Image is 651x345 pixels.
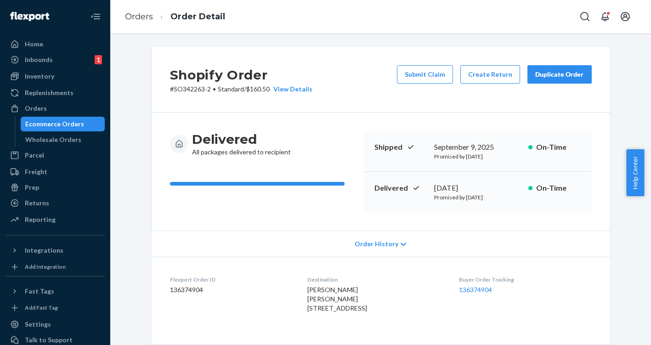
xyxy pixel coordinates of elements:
[25,119,84,129] div: Ecommerce Orders
[6,243,105,258] button: Integrations
[576,7,594,26] button: Open Search Box
[270,85,312,94] button: View Details
[25,198,49,208] div: Returns
[6,52,105,67] a: Inbounds1
[6,164,105,179] a: Freight
[355,239,398,249] span: Order History
[86,7,105,26] button: Close Navigation
[25,215,56,224] div: Reporting
[25,246,63,255] div: Integrations
[374,183,427,193] p: Delivered
[25,72,54,81] div: Inventory
[6,85,105,100] a: Replenishments
[170,65,312,85] h2: Shopify Order
[170,11,225,22] a: Order Detail
[596,7,614,26] button: Open notifications
[616,7,634,26] button: Open account menu
[536,142,581,153] p: On-Time
[6,317,105,332] a: Settings
[460,65,520,84] button: Create Return
[10,12,49,21] img: Flexport logo
[21,117,105,131] a: Ecommerce Orders
[536,183,581,193] p: On-Time
[213,85,216,93] span: •
[25,40,43,49] div: Home
[6,302,105,313] a: Add Fast Tag
[25,320,51,329] div: Settings
[307,276,444,283] dt: Destination
[192,131,291,157] div: All packages delivered to recipient
[218,85,244,93] span: Standard
[25,183,39,192] div: Prep
[535,70,584,79] div: Duplicate Order
[25,335,73,345] div: Talk to Support
[25,55,53,64] div: Inbounds
[6,284,105,299] button: Fast Tags
[25,135,81,144] div: Wholesale Orders
[397,65,453,84] button: Submit Claim
[459,286,492,294] a: 136374904
[25,167,47,176] div: Freight
[25,151,44,160] div: Parcel
[6,148,105,163] a: Parcel
[434,153,521,160] p: Promised by [DATE]
[25,304,58,311] div: Add Fast Tag
[434,183,521,193] div: [DATE]
[6,212,105,227] a: Reporting
[125,11,153,22] a: Orders
[434,193,521,201] p: Promised by [DATE]
[307,286,367,312] span: [PERSON_NAME] [PERSON_NAME] [STREET_ADDRESS]
[170,276,293,283] dt: Flexport Order ID
[6,180,105,195] a: Prep
[6,196,105,210] a: Returns
[6,261,105,272] a: Add Integration
[374,142,427,153] p: Shipped
[192,131,291,147] h3: Delivered
[434,142,521,153] div: September 9, 2025
[6,37,105,51] a: Home
[95,55,102,64] div: 1
[626,149,644,196] button: Help Center
[118,3,232,30] ol: breadcrumbs
[25,88,74,97] div: Replenishments
[6,69,105,84] a: Inventory
[170,285,293,294] dd: 136374904
[25,263,66,271] div: Add Integration
[21,132,105,147] a: Wholesale Orders
[459,276,591,283] dt: Buyer Order Tracking
[25,104,47,113] div: Orders
[527,65,592,84] button: Duplicate Order
[6,101,105,116] a: Orders
[170,85,312,94] p: # SO342263-2 / $160.50
[25,287,54,296] div: Fast Tags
